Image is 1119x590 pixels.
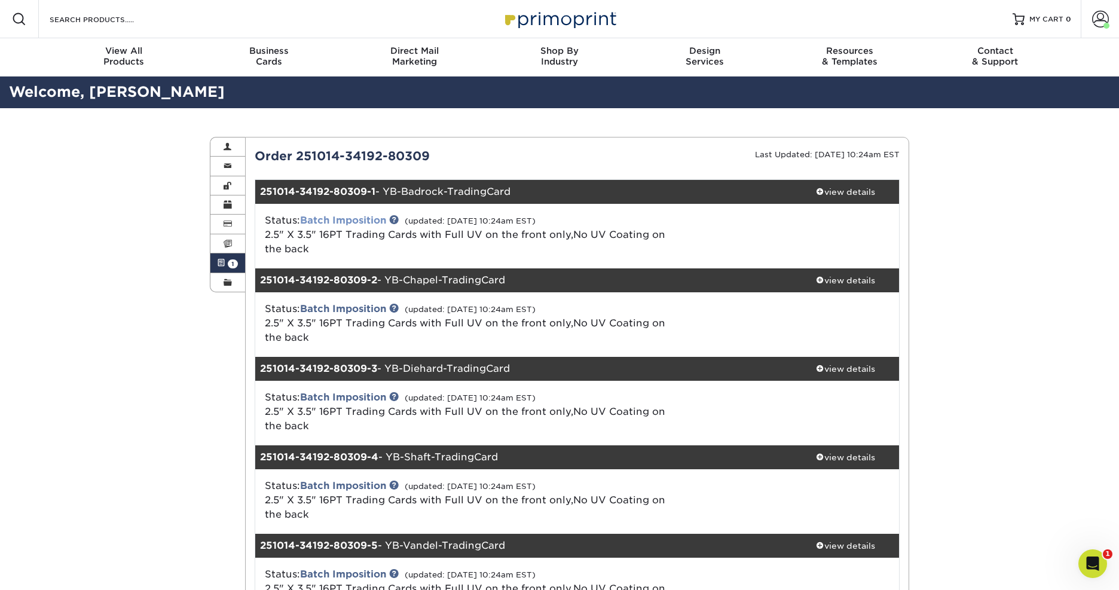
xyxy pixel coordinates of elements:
[632,45,777,56] span: Design
[300,392,386,403] a: Batch Imposition
[1029,14,1063,25] span: MY CART
[256,213,684,256] div: Status:
[791,186,899,198] div: view details
[265,317,665,343] a: 2.5" X 3.5" 16PT Trading Cards with Full UV on the front only,No UV Coating on the back
[487,45,632,56] span: Shop By
[342,38,487,77] a: Direct MailMarketing
[755,150,900,159] small: Last Updated: [DATE] 10:24am EST
[246,147,577,165] div: Order 251014-34192-80309
[777,38,922,77] a: Resources& Templates
[922,38,1068,77] a: Contact& Support
[197,45,342,56] span: Business
[51,45,197,56] span: View All
[51,45,197,67] div: Products
[487,45,632,67] div: Industry
[777,45,922,67] div: & Templates
[260,363,377,374] strong: 251014-34192-80309-3
[632,38,777,77] a: DesignServices
[500,6,619,32] img: Primoprint
[1066,15,1071,23] span: 0
[791,534,899,558] a: view details
[265,406,665,432] a: 2.5" X 3.5" 16PT Trading Cards with Full UV on the front only,No UV Coating on the back
[777,45,922,56] span: Resources
[256,479,684,522] div: Status:
[791,451,899,463] div: view details
[197,38,342,77] a: BusinessCards
[791,268,899,292] a: view details
[300,215,386,226] a: Batch Imposition
[922,45,1068,67] div: & Support
[487,38,632,77] a: Shop ByIndustry
[342,45,487,67] div: Marketing
[300,568,386,580] a: Batch Imposition
[260,274,377,286] strong: 251014-34192-80309-2
[300,480,386,491] a: Batch Imposition
[255,445,792,469] div: - YB-Shaft-TradingCard
[342,45,487,56] span: Direct Mail
[791,363,899,375] div: view details
[51,38,197,77] a: View AllProducts
[791,274,899,286] div: view details
[405,216,536,225] small: (updated: [DATE] 10:24am EST)
[256,390,684,433] div: Status:
[1078,549,1107,578] iframe: Intercom live chat
[255,357,792,381] div: - YB-Diehard-TradingCard
[791,180,899,204] a: view details
[300,303,386,314] a: Batch Imposition
[405,393,536,402] small: (updated: [DATE] 10:24am EST)
[260,451,378,463] strong: 251014-34192-80309-4
[255,268,792,292] div: - YB-Chapel-TradingCard
[1103,549,1112,559] span: 1
[256,302,684,345] div: Status:
[255,534,792,558] div: - YB-Vandel-TradingCard
[791,540,899,552] div: view details
[405,305,536,314] small: (updated: [DATE] 10:24am EST)
[791,445,899,469] a: view details
[260,540,378,551] strong: 251014-34192-80309-5
[197,45,342,67] div: Cards
[922,45,1068,56] span: Contact
[265,229,665,255] a: 2.5" X 3.5" 16PT Trading Cards with Full UV on the front only,No UV Coating on the back
[228,259,238,268] span: 1
[405,482,536,491] small: (updated: [DATE] 10:24am EST)
[255,180,792,204] div: - YB-Badrock-TradingCard
[265,494,665,520] a: 2.5" X 3.5" 16PT Trading Cards with Full UV on the front only,No UV Coating on the back
[210,253,245,273] a: 1
[791,357,899,381] a: view details
[405,570,536,579] small: (updated: [DATE] 10:24am EST)
[632,45,777,67] div: Services
[48,12,165,26] input: SEARCH PRODUCTS.....
[260,186,375,197] strong: 251014-34192-80309-1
